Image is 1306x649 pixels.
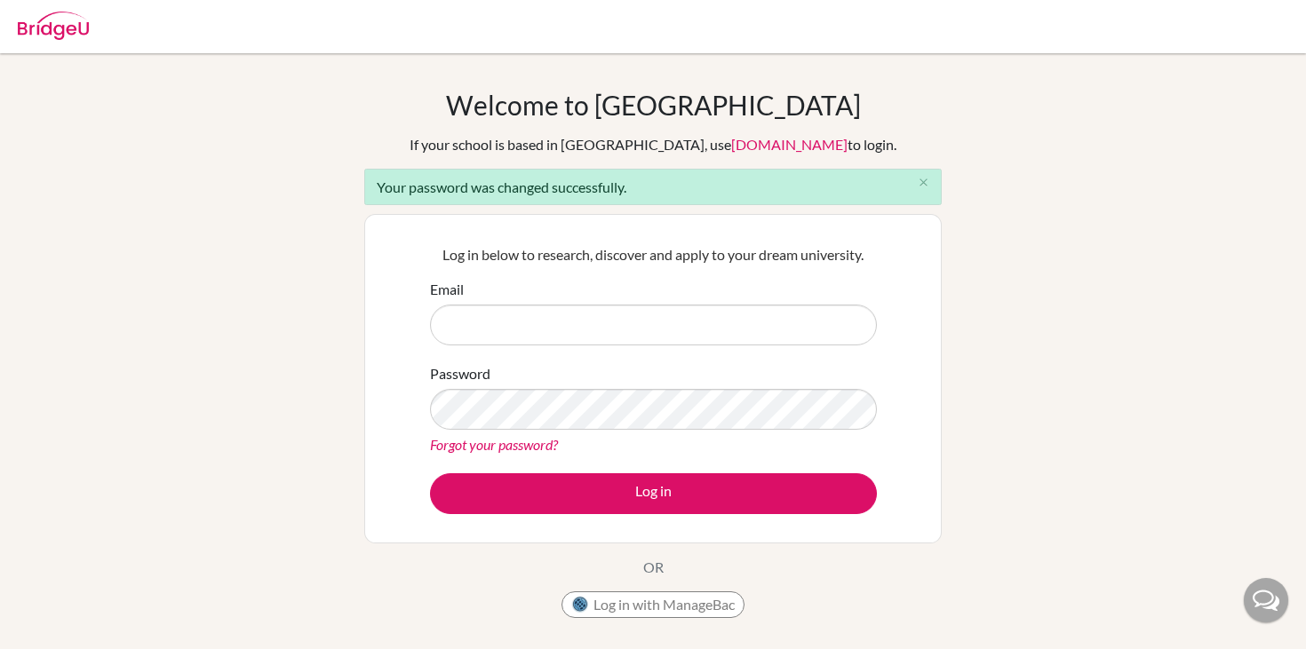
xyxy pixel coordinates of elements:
[917,176,930,189] i: close
[410,134,896,155] div: If your school is based in [GEOGRAPHIC_DATA], use to login.
[430,279,464,300] label: Email
[731,136,848,153] a: [DOMAIN_NAME]
[364,169,942,205] div: Your password was changed successfully.
[430,244,877,265] p: Log in below to research, discover and apply to your dream university.
[430,436,558,453] a: Forgot your password?
[905,170,941,196] button: Close
[643,557,664,578] p: OR
[18,12,89,40] img: Bridge-U
[446,89,861,121] h1: Welcome to [GEOGRAPHIC_DATA]
[561,591,745,618] button: Log in with ManageBac
[430,473,877,514] button: Log in
[430,363,490,384] label: Password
